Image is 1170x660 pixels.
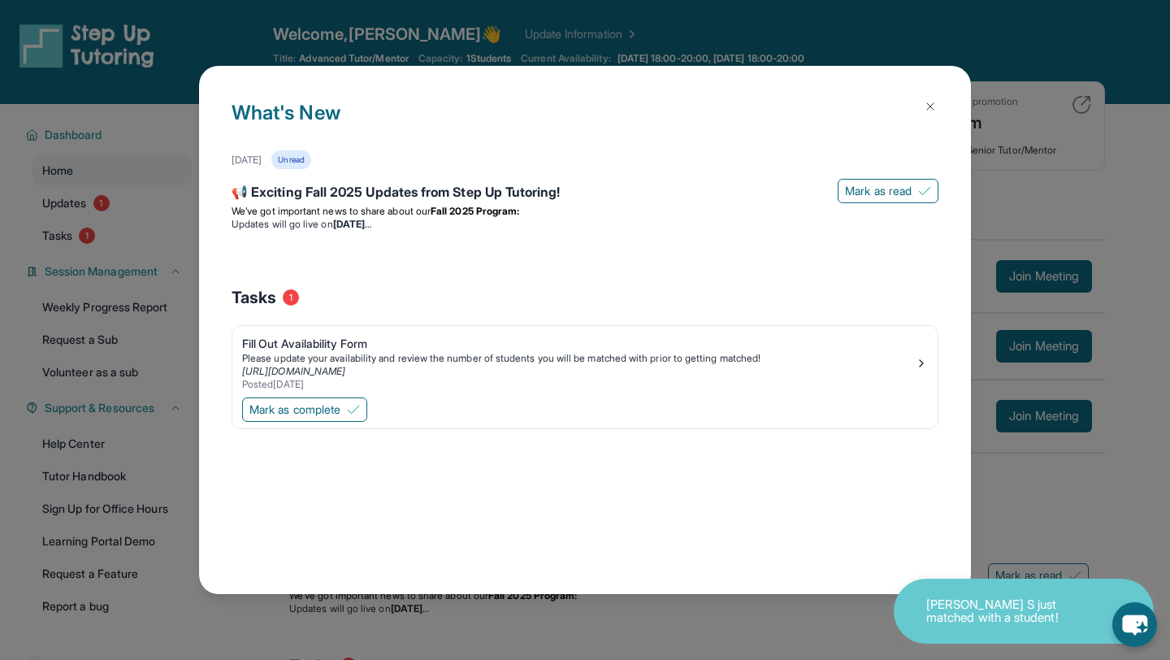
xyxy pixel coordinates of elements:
span: 1 [283,289,299,306]
div: Fill Out Availability Form [242,336,915,352]
div: 📢 Exciting Fall 2025 Updates from Step Up Tutoring! [232,182,938,205]
button: chat-button [1112,602,1157,647]
a: [URL][DOMAIN_NAME] [242,365,345,377]
p: [PERSON_NAME] S just matched with a student! [926,598,1089,625]
span: Mark as complete [249,402,340,418]
h1: What's New [232,98,938,150]
div: Please update your availability and review the number of students you will be matched with prior ... [242,352,915,365]
div: Unread [271,150,310,169]
strong: Fall 2025 Program: [431,205,519,217]
span: Mark as read [845,183,912,199]
span: We’ve got important news to share about our [232,205,431,217]
img: Mark as read [918,185,931,198]
img: Close Icon [924,100,937,113]
div: [DATE] [232,154,262,167]
strong: [DATE] [333,218,371,230]
li: Updates will go live on [232,218,938,231]
a: Fill Out Availability FormPlease update your availability and review the number of students you w... [232,326,938,394]
button: Mark as complete [242,397,367,422]
span: Tasks [232,286,276,309]
div: Posted [DATE] [242,378,915,391]
img: Mark as complete [347,403,360,416]
button: Mark as read [838,179,938,203]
